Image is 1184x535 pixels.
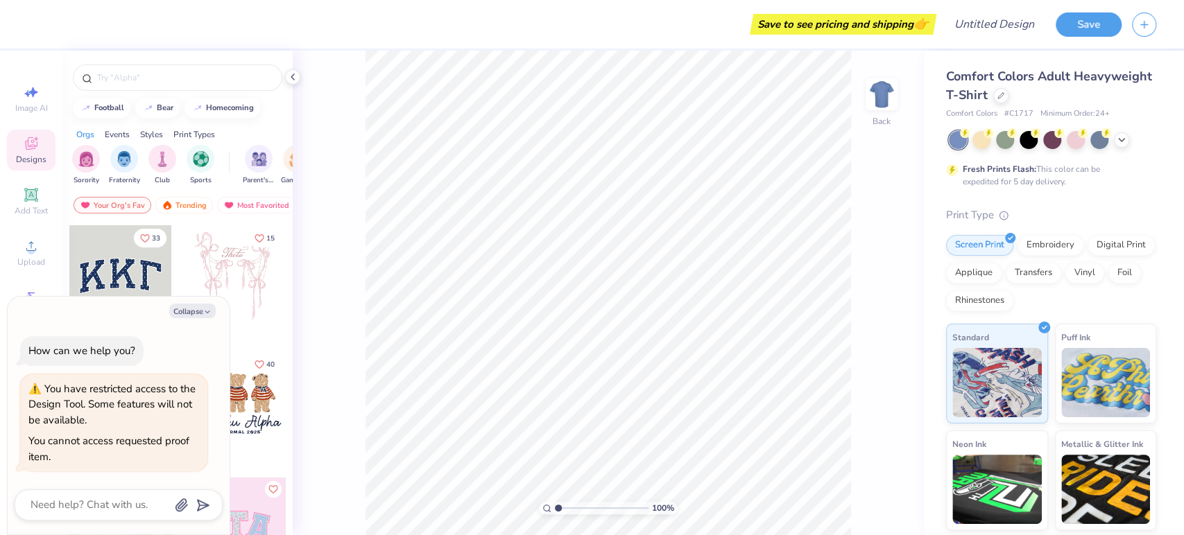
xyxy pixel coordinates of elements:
[135,98,180,119] button: bear
[946,108,997,120] span: Comfort Colors
[1061,348,1151,417] img: Puff Ink
[28,344,135,358] div: How can we help you?
[72,145,100,186] div: filter for Sorority
[80,200,91,210] img: most_fav.gif
[946,207,1156,223] div: Print Type
[76,128,94,141] div: Orgs
[117,151,132,167] img: Fraternity Image
[251,151,267,167] img: Parent's Weekend Image
[943,10,1045,38] input: Untitled Design
[1056,12,1122,37] button: Save
[1108,263,1141,283] div: Foil
[281,145,313,186] div: filter for Game Day
[109,175,140,186] span: Fraternity
[143,104,154,112] img: trend_line.gif
[109,145,140,186] div: filter for Fraternity
[952,455,1042,524] img: Neon Ink
[155,151,170,167] img: Club Image
[105,128,130,141] div: Events
[109,145,140,186] button: filter button
[96,71,273,85] input: Try "Alpha"
[94,104,124,112] div: football
[185,98,260,119] button: homecoming
[73,98,130,119] button: football
[223,200,234,210] img: most_fav.gif
[281,175,313,186] span: Game Day
[243,145,275,186] button: filter button
[187,145,214,186] button: filter button
[173,128,215,141] div: Print Types
[868,80,895,108] img: Back
[217,197,295,213] div: Most Favorited
[952,330,989,344] span: Standard
[873,115,891,128] div: Back
[148,145,176,186] button: filter button
[74,175,99,186] span: Sorority
[28,434,189,464] div: You cannot access requested proof item.
[248,355,281,374] button: Like
[16,154,46,165] span: Designs
[1061,455,1151,524] img: Metallic & Glitter Ink
[157,104,173,112] div: bear
[952,437,986,451] span: Neon Ink
[963,164,1036,175] strong: Fresh Prints Flash:
[243,145,275,186] div: filter for Parent's Weekend
[289,151,305,167] img: Game Day Image
[1006,263,1061,283] div: Transfers
[134,229,166,247] button: Like
[193,151,209,167] img: Sports Image
[28,382,196,427] div: You have restricted access to the Design Tool. Some features will not be available.
[148,145,176,186] div: filter for Club
[963,163,1133,188] div: This color can be expedited for 5 day delivery.
[266,235,275,242] span: 15
[192,104,203,112] img: trend_line.gif
[187,145,214,186] div: filter for Sports
[155,197,213,213] div: Trending
[1088,235,1155,256] div: Digital Print
[169,304,216,318] button: Collapse
[155,175,170,186] span: Club
[190,175,212,186] span: Sports
[162,200,173,210] img: trending.gif
[74,197,151,213] div: Your Org's Fav
[1004,108,1033,120] span: # C1717
[1065,263,1104,283] div: Vinyl
[1061,437,1143,451] span: Metallic & Glitter Ink
[946,290,1013,311] div: Rhinestones
[15,205,48,216] span: Add Text
[140,128,163,141] div: Styles
[652,502,674,514] span: 100 %
[913,15,929,32] span: 👉
[80,104,92,112] img: trend_line.gif
[946,235,1013,256] div: Screen Print
[265,481,282,498] button: Like
[17,256,45,267] span: Upload
[753,14,933,35] div: Save to see pricing and shipping
[206,104,254,112] div: homecoming
[15,103,48,114] span: Image AI
[1040,108,1110,120] span: Minimum Order: 24 +
[946,68,1152,103] span: Comfort Colors Adult Heavyweight T-Shirt
[72,145,100,186] button: filter button
[952,348,1042,417] img: Standard
[266,361,275,368] span: 40
[946,263,1002,283] div: Applique
[248,229,281,247] button: Like
[152,235,160,242] span: 33
[243,175,275,186] span: Parent's Weekend
[281,145,313,186] button: filter button
[1061,330,1090,344] span: Puff Ink
[1018,235,1083,256] div: Embroidery
[78,151,94,167] img: Sorority Image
